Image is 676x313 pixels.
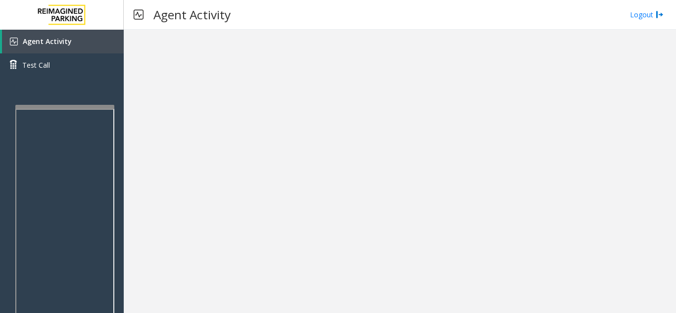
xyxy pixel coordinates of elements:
a: Logout [630,9,664,20]
img: 'icon' [10,38,18,45]
img: logout [656,9,664,20]
h3: Agent Activity [148,2,236,27]
img: pageIcon [134,2,144,27]
span: Agent Activity [23,37,72,46]
span: Test Call [22,60,50,70]
a: Agent Activity [2,30,124,53]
